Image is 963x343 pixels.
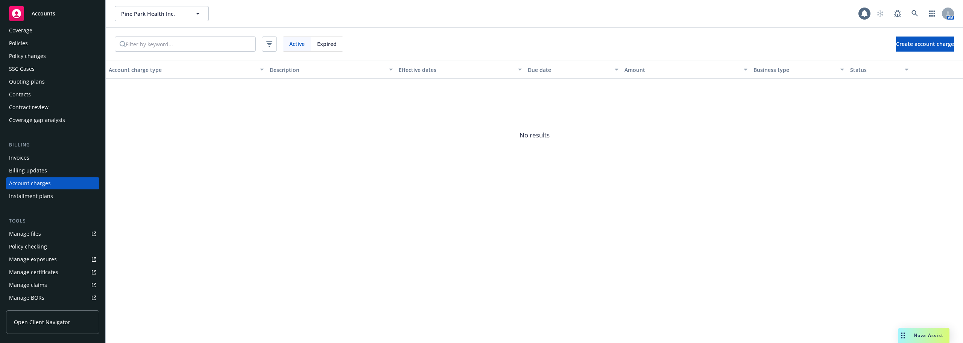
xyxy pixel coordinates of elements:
[267,61,396,79] button: Description
[873,6,888,21] a: Start snowing
[914,332,943,338] span: Nova Assist
[9,190,53,202] div: Installment plans
[32,11,55,17] span: Accounts
[896,40,954,47] span: Create account charge
[525,61,621,79] button: Due date
[121,10,186,18] span: Pine Park Health Inc.
[6,88,99,101] a: Contacts
[753,66,836,74] div: Business type
[9,63,35,75] div: SSC Cases
[6,101,99,113] a: Contract review
[6,217,99,225] div: Tools
[890,6,905,21] a: Report a Bug
[621,61,750,79] button: Amount
[9,266,58,278] div: Manage certificates
[126,37,255,51] input: Filter by keyword...
[6,141,99,149] div: Billing
[6,50,99,62] a: Policy changes
[289,40,305,48] span: Active
[850,66,900,74] div: Status
[6,63,99,75] a: SSC Cases
[6,24,99,37] a: Coverage
[9,241,47,253] div: Policy checking
[6,228,99,240] a: Manage files
[6,3,99,24] a: Accounts
[9,253,57,265] div: Manage exposures
[9,228,41,240] div: Manage files
[9,50,46,62] div: Policy changes
[6,114,99,126] a: Coverage gap analysis
[9,101,49,113] div: Contract review
[6,241,99,253] a: Policy checking
[9,114,65,126] div: Coverage gap analysis
[120,41,126,47] svg: Search
[528,66,610,74] div: Due date
[399,66,513,74] div: Effective dates
[9,37,28,49] div: Policies
[896,37,954,52] button: Create account charge
[14,318,70,326] span: Open Client Navigator
[9,165,47,177] div: Billing updates
[898,328,908,343] div: Drag to move
[6,279,99,291] a: Manage claims
[6,292,99,304] a: Manage BORs
[6,165,99,177] a: Billing updates
[9,177,51,189] div: Account charges
[9,279,47,291] div: Manage claims
[6,37,99,49] a: Policies
[6,177,99,189] a: Account charges
[925,6,940,21] a: Switch app
[106,79,963,192] span: No results
[9,76,45,88] div: Quoting plans
[6,152,99,164] a: Invoices
[396,61,525,79] button: Effective dates
[9,88,31,101] div: Contacts
[6,253,99,265] a: Manage exposures
[106,61,267,79] button: Account charge type
[270,66,384,74] div: Description
[898,328,949,343] button: Nova Assist
[624,66,739,74] div: Amount
[9,292,44,304] div: Manage BORs
[6,76,99,88] a: Quoting plans
[847,61,911,79] button: Status
[317,40,337,48] span: Expired
[6,266,99,278] a: Manage certificates
[9,152,29,164] div: Invoices
[109,66,255,74] div: Account charge type
[115,6,209,21] button: Pine Park Health Inc.
[907,6,922,21] a: Search
[6,190,99,202] a: Installment plans
[9,24,32,37] div: Coverage
[750,61,847,79] button: Business type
